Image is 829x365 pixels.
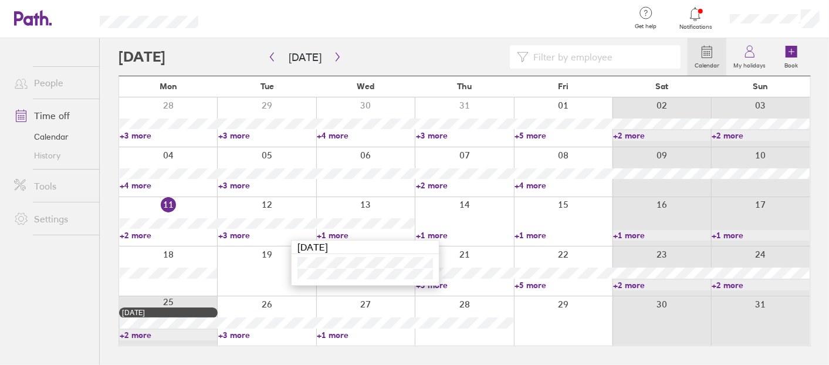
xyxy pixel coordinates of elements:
a: +3 more [120,130,217,141]
a: +2 more [416,180,513,191]
a: +5 more [515,280,612,290]
a: Time off [5,104,99,127]
a: +2 more [120,230,217,241]
div: [DATE] [292,241,439,254]
a: +1 more [515,230,612,241]
a: +4 more [317,130,414,141]
a: Notifications [676,6,715,31]
a: Book [773,38,810,76]
a: +1 more [613,230,710,241]
a: +1 more [712,230,809,241]
label: Calendar [688,59,726,69]
input: Filter by employee [529,46,674,68]
a: History [5,146,99,165]
a: People [5,71,99,94]
a: +3 more [416,130,513,141]
span: Wed [357,82,375,91]
a: +1 more [317,230,414,241]
a: My holidays [726,38,773,76]
button: [DATE] [279,48,331,67]
a: +4 more [120,180,217,191]
span: Get help [627,23,665,30]
a: +2 more [712,130,809,141]
label: My holidays [726,59,773,69]
a: Calendar [5,127,99,146]
a: +2 more [120,330,217,340]
span: Sun [753,82,769,91]
a: Settings [5,207,99,231]
span: Notifications [676,23,715,31]
span: Sat [655,82,668,91]
span: Tue [260,82,274,91]
a: +3 more [218,180,316,191]
a: +5 more [515,130,612,141]
a: +2 more [613,130,710,141]
a: +1 more [416,230,513,241]
a: +3 more [218,330,316,340]
span: Thu [457,82,472,91]
div: [DATE] [122,309,215,317]
span: Fri [558,82,569,91]
a: Tools [5,174,99,198]
a: +5 more [416,280,513,290]
a: +3 more [218,130,316,141]
a: +1 more [317,330,414,340]
a: +2 more [613,280,710,290]
a: +4 more [515,180,612,191]
a: +3 more [218,230,316,241]
a: +2 more [712,280,809,290]
a: Calendar [688,38,726,76]
span: Mon [160,82,177,91]
label: Book [778,59,806,69]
